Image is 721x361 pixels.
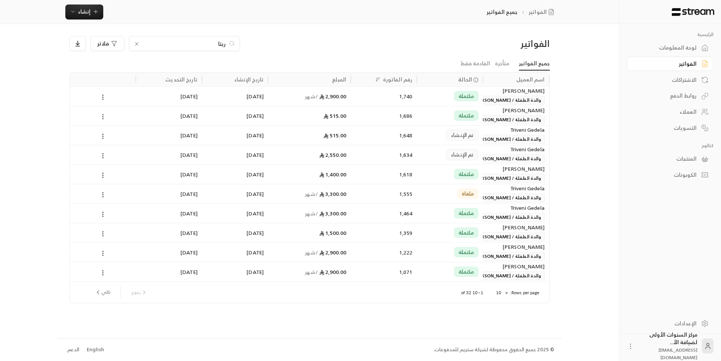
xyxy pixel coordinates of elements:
div: الإعدادات [636,320,697,327]
div: [DATE] [140,223,198,242]
div: [PERSON_NAME] [487,87,545,95]
div: [DATE] [207,126,264,145]
div: [DATE] [140,106,198,125]
div: مركز السنوات الأولى لضيافة الأ... [639,331,697,361]
button: إنشاء [65,5,103,20]
span: / شهر [305,209,318,218]
a: متأخرة [495,57,509,70]
div: English [87,346,104,353]
span: والدة الطفلة / [PERSON_NAME] [472,174,545,183]
span: فلاتر [97,41,109,46]
div: [DATE] [207,262,264,281]
p: كتالوج [627,143,713,149]
div: لوحة المعلومات [636,44,697,51]
span: / شهر [305,189,318,199]
div: 3,300.00 [273,184,346,203]
span: والدة الطفلة / [PERSON_NAME] [472,252,545,261]
span: الحالة [458,75,472,83]
div: 1,618 [355,165,412,184]
p: جميع الفواتير [487,8,517,16]
a: جميع الفواتير [519,57,550,71]
span: مكتملة [459,112,474,119]
a: الاشتراكات [627,72,713,87]
div: [DATE] [140,262,198,281]
div: [DATE] [140,145,198,164]
div: تاريخ التحديث [165,75,198,84]
span: مكتملة [459,92,474,100]
div: 3,300.00 [273,204,346,223]
span: والدة الطفلة / [PERSON_NAME] [472,154,545,163]
div: [DATE] [207,145,264,164]
div: 1,555 [355,184,412,203]
div: [DATE] [207,223,264,242]
a: الكوبونات [627,168,713,182]
div: 1,686 [355,106,412,125]
div: 1,740 [355,87,412,106]
div: تاريخ الإنشاء [234,75,264,84]
div: Triveni Gedela [487,184,545,193]
div: 1,500.00 [273,223,346,242]
span: والدة الطفلة / [PERSON_NAME] [472,135,545,144]
div: [DATE] [140,204,198,223]
div: [DATE] [207,184,264,203]
div: الفواتير [435,38,549,50]
a: لوحة المعلومات [627,41,713,55]
div: الكوبونات [636,171,697,179]
a: الفواتير [529,8,557,16]
div: [PERSON_NAME] [487,165,545,173]
a: العملاء [627,105,713,119]
a: الإعدادات [627,316,713,331]
span: مكتملة [459,229,474,236]
div: 515.00 [273,126,346,145]
div: Triveni Gedela [487,145,545,153]
a: روابط الدفع [627,89,713,103]
div: [DATE] [207,165,264,184]
span: / شهر [305,267,318,277]
input: ابحث باسم العميل أو رقم الهاتف [143,39,226,48]
div: [PERSON_NAME] [487,243,545,251]
div: 1,222 [355,243,412,262]
img: Logo [671,8,715,16]
span: والدة الطفلة / [PERSON_NAME] [472,115,545,124]
div: الاشتراكات [636,76,697,84]
div: 10 [492,288,510,298]
span: مكتملة [459,209,474,217]
span: / شهر [305,248,318,257]
span: والدة الطفلة / [PERSON_NAME] [472,232,545,241]
button: next page [92,286,113,299]
div: رقم الفاتورة [383,75,412,84]
div: [DATE] [207,243,264,262]
div: [DATE] [207,106,264,125]
button: Sort [373,75,382,84]
div: [PERSON_NAME] [487,262,545,271]
a: القادمة فقط [460,57,490,70]
nav: breadcrumb [487,8,557,16]
div: المبلغ [332,75,346,84]
a: الدعم [65,343,82,356]
div: [DATE] [140,87,198,106]
a: التسويات [627,120,713,135]
div: 1,648 [355,126,412,145]
span: مكتملة [459,248,474,256]
a: المنتجات [627,152,713,166]
div: [DATE] [207,204,264,223]
div: [DATE] [207,87,264,106]
div: العملاء [636,108,697,116]
button: فلاتر [91,36,124,51]
div: 1,464 [355,204,412,223]
div: 2,900.00 [273,262,346,281]
div: [PERSON_NAME] [487,106,545,114]
span: تم الإنشاء [451,151,474,158]
div: [DATE] [140,243,198,262]
div: Triveni Gedela [487,126,545,134]
p: Rows per page: [510,290,540,296]
div: 1,071 [355,262,412,281]
div: 515.00 [273,106,346,125]
div: 1,359 [355,223,412,242]
div: Triveni Gedela [487,204,545,212]
div: 2,900.00 [273,243,346,262]
div: [PERSON_NAME] [487,223,545,232]
span: والدة الطفلة / [PERSON_NAME] [472,271,545,280]
div: اسم العميل [516,75,545,84]
span: إنشاء [78,7,91,16]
